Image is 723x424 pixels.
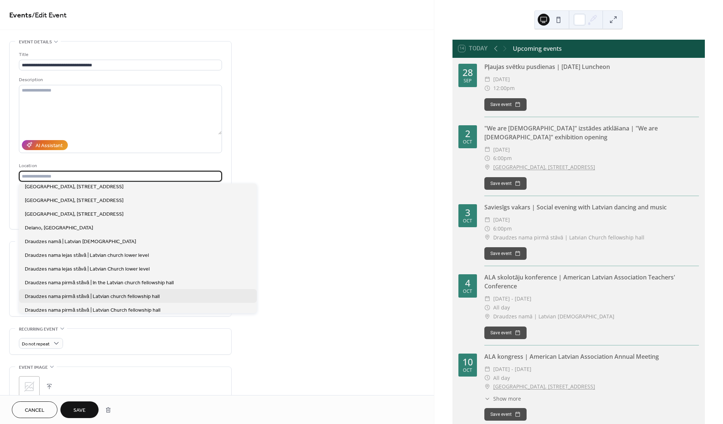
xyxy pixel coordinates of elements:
[463,219,472,223] div: Oct
[493,84,515,93] span: 12:00pm
[484,84,490,93] div: ​
[493,312,614,321] span: Draudzes namā | Latvian [DEMOGRAPHIC_DATA]
[19,162,220,170] div: Location
[493,145,510,154] span: [DATE]
[22,339,50,348] span: Do not repeat
[19,376,40,397] div: ;
[493,374,510,382] span: All day
[464,79,472,83] div: Sep
[484,395,521,403] button: ​Show more
[484,224,490,233] div: ​
[484,163,490,172] div: ​
[25,407,44,414] span: Cancel
[493,365,531,374] span: [DATE] - [DATE]
[484,233,490,242] div: ​
[25,251,149,259] span: Draudzes nama lejas stāvā | Latvian church lower level
[484,374,490,382] div: ​
[462,357,473,367] div: 10
[465,208,470,217] div: 3
[484,124,699,142] div: "We are [DEMOGRAPHIC_DATA]" izstādes atklāšana | "We are [DEMOGRAPHIC_DATA]" exhibition opening
[36,142,63,149] div: AI Assistant
[493,215,510,224] span: [DATE]
[484,312,490,321] div: ​
[484,177,527,190] button: Save event
[484,303,490,312] div: ​
[463,140,472,145] div: Oct
[493,395,521,403] span: Show more
[484,273,699,291] div: ALA skolotāju konference | American Latvian Association Teachers' Conference
[22,140,68,150] button: AI Assistant
[493,303,510,312] span: All day
[60,401,99,418] button: Save
[25,210,123,218] span: [GEOGRAPHIC_DATA], [STREET_ADDRESS]
[12,401,57,418] button: Cancel
[493,75,510,84] span: [DATE]
[463,289,472,294] div: Oct
[19,325,58,333] span: Recurring event
[9,8,32,23] a: Events
[25,265,150,273] span: Draudzes nama lejas stāvā | Latvian Church lower level
[25,292,159,300] span: Draudzes nama pirmā stāvā | Latvian church fellowship hall
[493,224,512,233] span: 6:00pm
[73,407,86,414] span: Save
[484,382,490,391] div: ​
[19,51,220,59] div: Title
[484,294,490,303] div: ​
[493,294,531,303] span: [DATE] - [DATE]
[484,365,490,374] div: ​
[32,8,67,23] span: / Edit Event
[484,327,527,339] button: Save event
[462,68,473,77] div: 28
[484,352,699,361] div: ALA kongress | American Latvian Association Annual Meeting
[484,395,490,403] div: ​
[465,129,470,138] div: 2
[25,196,123,204] span: [GEOGRAPHIC_DATA], [STREET_ADDRESS]
[484,247,527,260] button: Save event
[25,279,173,286] span: Draudzes nama pirmā stāvā | In the Latvian church fellowship hall
[484,145,490,154] div: ​
[25,238,136,245] span: Draudzes namā | Latvian [DEMOGRAPHIC_DATA]
[25,183,123,191] span: [GEOGRAPHIC_DATA], [STREET_ADDRESS]
[513,44,562,53] div: Upcoming events
[19,38,52,46] span: Event details
[484,98,527,111] button: Save event
[484,62,699,71] div: Pļaujas svētku pusdienas | [DATE] Luncheon
[493,154,512,163] span: 6:00pm
[19,76,220,84] div: Description
[484,203,699,212] div: Saviesīgs vakars | Social evening with Latvian dancing and music
[25,224,93,232] span: Delano, [GEOGRAPHIC_DATA]
[484,408,527,421] button: Save event
[484,154,490,163] div: ​
[25,306,160,314] span: Draudzes nama pirmā stāvā | Latvian Church fellowship hall
[463,368,472,373] div: Oct
[484,75,490,84] div: ​
[484,215,490,224] div: ​
[19,364,48,371] span: Event image
[493,233,644,242] span: Draudzes nama pirmā stāvā | Latvian Church fellowship hall
[493,382,595,391] a: [GEOGRAPHIC_DATA], [STREET_ADDRESS]
[493,163,595,172] a: [GEOGRAPHIC_DATA], [STREET_ADDRESS]
[465,278,470,288] div: 4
